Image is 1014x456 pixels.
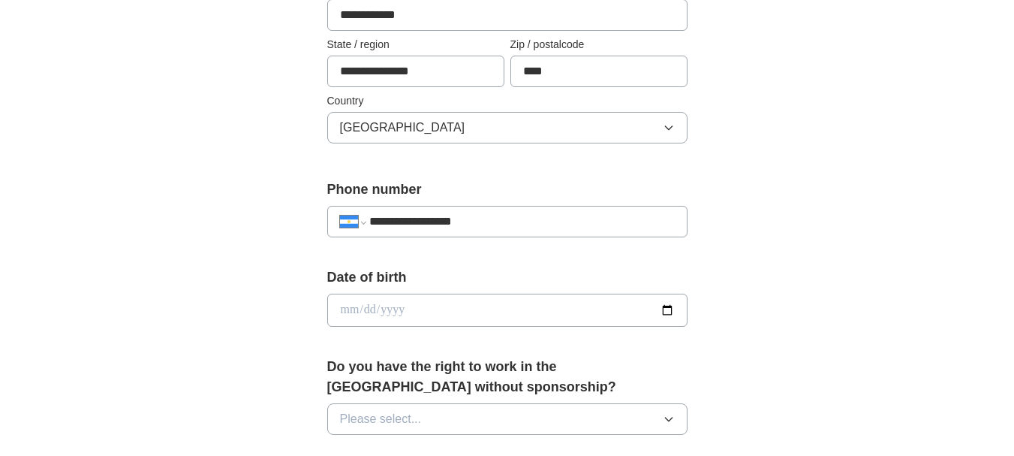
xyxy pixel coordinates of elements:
[510,37,688,53] label: Zip / postalcode
[327,357,688,397] label: Do you have the right to work in the [GEOGRAPHIC_DATA] without sponsorship?
[327,37,504,53] label: State / region
[340,410,422,428] span: Please select...
[327,112,688,143] button: [GEOGRAPHIC_DATA]
[327,93,688,109] label: Country
[327,180,688,200] label: Phone number
[327,403,688,435] button: Please select...
[327,267,688,288] label: Date of birth
[340,119,465,137] span: [GEOGRAPHIC_DATA]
